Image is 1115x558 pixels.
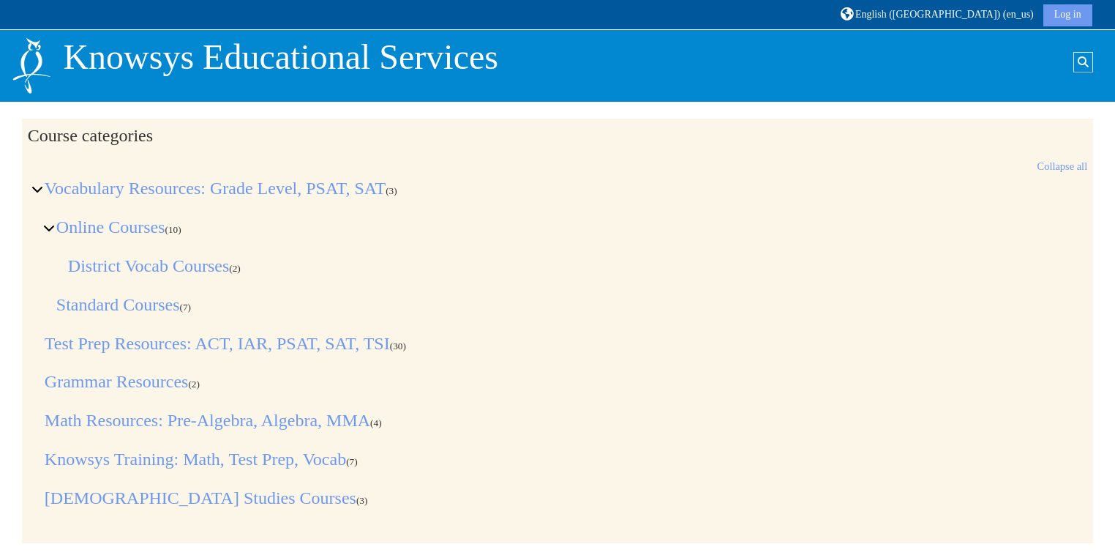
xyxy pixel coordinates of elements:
[11,59,52,70] a: Home
[45,372,189,391] a: Grammar Resources
[63,36,498,78] p: Knowsys Educational Services
[56,295,180,314] a: Standard Courses
[386,185,397,196] span: Number of courses
[28,125,1087,146] h2: Course categories
[45,411,370,430] a: Math Resources: Pre-Algebra, Algebra, MMA
[356,495,368,506] span: Number of courses
[390,341,406,351] span: Number of courses
[45,488,356,507] a: [DEMOGRAPHIC_DATA] Studies Courses
[855,9,1034,20] span: English ([GEOGRAPHIC_DATA]) ‎(en_us)‎
[370,417,382,428] span: Number of courses
[1043,4,1092,26] a: Log in
[179,302,191,313] span: Number of courses
[45,334,390,353] a: Test Prep Resources: ACT, IAR, PSAT, SAT, TSI
[838,3,1036,26] a: English ([GEOGRAPHIC_DATA]) ‎(en_us)‎
[68,256,229,275] a: District Vocab Courses
[1037,160,1088,172] a: Collapse all
[45,179,386,198] a: Vocabulary Resources: Grade Level, PSAT, SAT
[56,217,165,237] a: Online Courses
[45,450,346,469] a: Knowsys Training: Math, Test Prep, Vocab
[165,224,181,235] span: Number of courses
[188,379,200,390] span: Number of courses
[229,263,241,274] span: Number of courses
[346,456,358,467] span: Number of courses
[11,36,52,95] img: Logo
